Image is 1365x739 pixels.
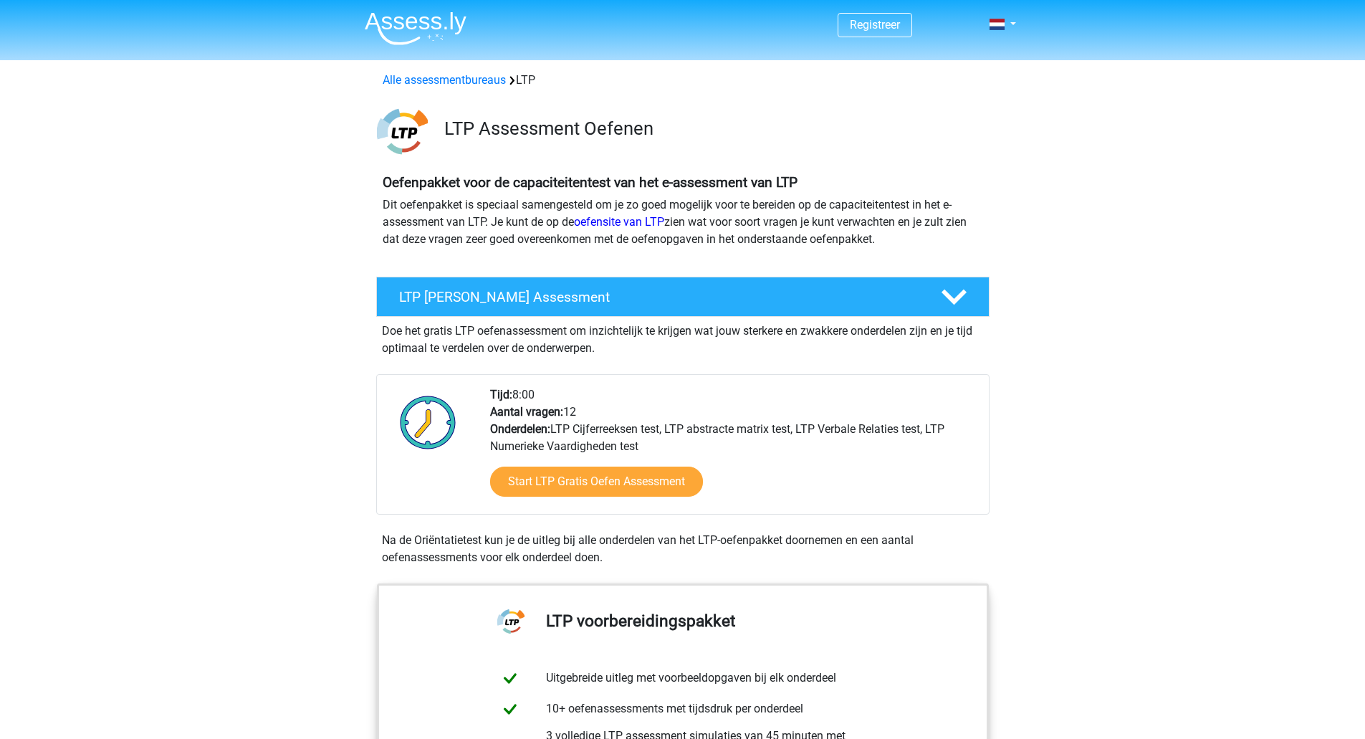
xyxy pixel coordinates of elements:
[377,106,428,157] img: ltp.png
[490,467,703,497] a: Start LTP Gratis Oefen Assessment
[377,72,989,89] div: LTP
[365,11,466,45] img: Assessly
[574,215,664,229] a: oefensite van LTP
[479,386,988,514] div: 8:00 12 LTP Cijferreeksen test, LTP abstracte matrix test, LTP Verbale Relaties test, LTP Numerie...
[376,317,990,357] div: Doe het gratis LTP oefenassessment om inzichtelijk te krijgen wat jouw sterkere en zwakkere onder...
[383,196,983,248] p: Dit oefenpakket is speciaal samengesteld om je zo goed mogelijk voor te bereiden op de capaciteit...
[383,174,798,191] b: Oefenpakket voor de capaciteitentest van het e-assessment van LTP
[392,386,464,458] img: Klok
[490,405,563,419] b: Aantal vragen:
[444,118,978,140] h3: LTP Assessment Oefenen
[490,422,550,436] b: Onderdelen:
[370,277,995,317] a: LTP [PERSON_NAME] Assessment
[376,532,990,566] div: Na de Oriëntatietest kun je de uitleg bij alle onderdelen van het LTP-oefenpakket doornemen en ee...
[399,289,918,305] h4: LTP [PERSON_NAME] Assessment
[850,18,900,32] a: Registreer
[490,388,512,401] b: Tijd:
[383,73,506,87] a: Alle assessmentbureaus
